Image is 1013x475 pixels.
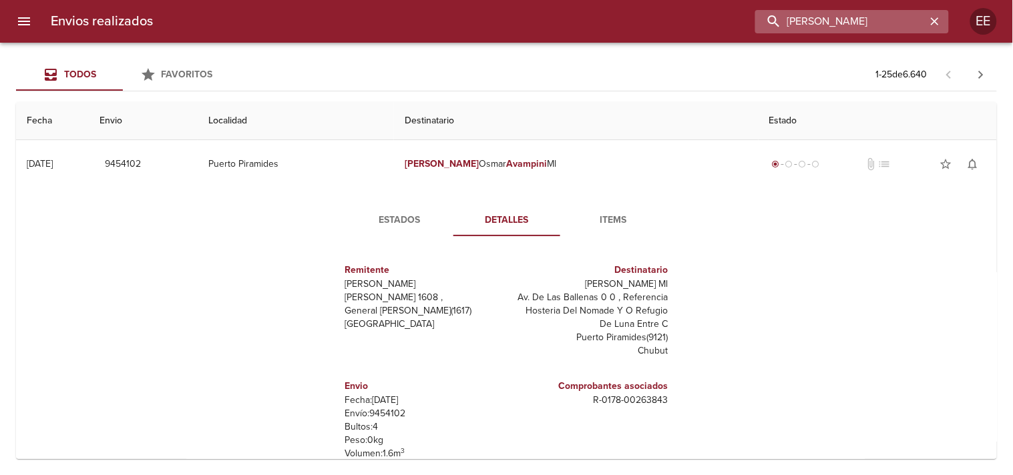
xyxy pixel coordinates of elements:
[345,278,501,291] p: [PERSON_NAME]
[512,379,668,394] h6: Comprobantes asociados
[64,69,96,80] span: Todos
[51,11,153,32] h6: Envios realizados
[799,160,807,168] span: radio_button_unchecked
[512,331,668,344] p: Puerto Piramides ( 9121 )
[345,394,501,407] p: Fecha: [DATE]
[345,318,501,331] p: [GEOGRAPHIC_DATA]
[512,263,668,278] h6: Destinatario
[769,157,823,171] div: Generado
[933,151,960,177] button: Agregar a favoritos
[345,379,501,394] h6: Envio
[965,59,997,91] span: Pagina siguiente
[940,157,953,171] span: star_border
[198,140,394,188] td: Puerto Piramides
[8,5,40,37] button: menu
[755,10,926,33] input: buscar
[345,407,501,420] p: Envío: 9454102
[864,157,877,171] span: No tiene documentos adjuntos
[506,158,547,169] em: Avampini
[355,212,445,229] span: Estados
[812,160,820,168] span: radio_button_unchecked
[512,394,668,407] p: R - 0178 - 00263843
[394,102,759,140] th: Destinatario
[105,156,141,173] span: 9454102
[772,160,780,168] span: radio_button_checked
[970,8,997,35] div: Abrir información de usuario
[966,157,980,171] span: notifications_none
[345,447,501,460] p: Volumen: 1.6 m
[345,263,501,278] h6: Remitente
[933,67,965,81] span: Pagina anterior
[461,212,552,229] span: Detalles
[99,152,146,177] button: 9454102
[347,204,667,236] div: Tabs detalle de guia
[162,69,213,80] span: Favoritos
[16,102,89,140] th: Fecha
[394,140,759,188] td: Osmar Ml
[198,102,394,140] th: Localidad
[345,434,501,447] p: Peso: 0 kg
[876,68,928,81] p: 1 - 25 de 6.640
[785,160,793,168] span: radio_button_unchecked
[960,151,986,177] button: Activar notificaciones
[345,291,501,304] p: [PERSON_NAME] 1608 ,
[512,291,668,331] p: Av. De Las Ballenas 0 0 , Referencia Hosteria Del Nomade Y O Refugio De Luna Entre C
[405,158,479,169] em: [PERSON_NAME]
[345,420,501,434] p: Bultos: 4
[512,344,668,358] p: Chubut
[16,59,230,91] div: Tabs Envios
[345,304,501,318] p: General [PERSON_NAME] ( 1617 )
[512,278,668,291] p: [PERSON_NAME] Ml
[568,212,659,229] span: Items
[89,102,198,140] th: Envio
[27,158,53,169] div: [DATE]
[877,157,891,171] span: No tiene pedido asociado
[759,102,997,140] th: Estado
[970,8,997,35] div: EE
[401,446,405,455] sup: 3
